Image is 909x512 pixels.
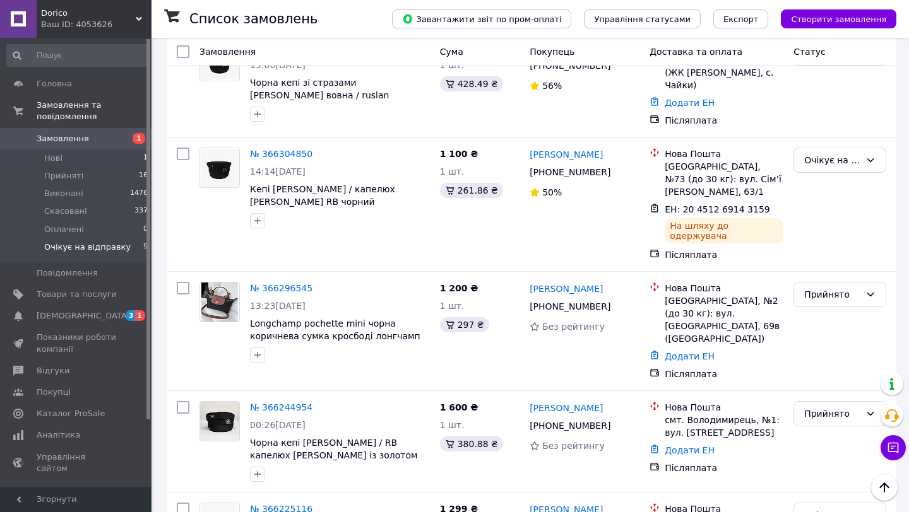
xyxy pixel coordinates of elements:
[665,204,770,214] span: ЕН: 20 4512 6914 3159
[440,301,465,311] span: 1 шт.
[804,288,860,301] div: Прийнято
[793,47,826,57] span: Статус
[143,153,148,164] span: 1
[791,15,886,24] span: Створити замовлення
[41,8,136,19] span: Dorico
[527,298,613,315] div: [PHONE_NUMBER]
[250,166,306,177] span: 14:14[DATE]
[440,76,503,91] div: 428.49 ₴
[527,57,613,74] div: [PHONE_NUMBER]
[665,368,783,380] div: Післяплата
[37,408,105,419] span: Каталог ProSale
[199,148,240,188] a: Фото товару
[250,283,312,293] a: № 366296545
[6,44,149,67] input: Пошук
[665,445,715,455] a: Додати ЕН
[542,322,605,332] span: Без рейтингу
[139,170,148,182] span: 16
[723,15,759,24] span: Експорт
[665,294,783,345] div: [GEOGRAPHIC_DATA], №2 (до 30 кг): вул. [GEOGRAPHIC_DATA], 69в ([GEOGRAPHIC_DATA])
[37,133,89,144] span: Замовлення
[527,163,613,181] div: [PHONE_NUMBER]
[44,206,87,217] span: Скасовані
[527,417,613,434] div: [PHONE_NUMBER]
[37,387,71,398] span: Покупці
[665,351,715,361] a: Додати ЕН
[440,402,478,412] span: 1 600 ₴
[130,188,148,199] span: 1476
[542,441,605,451] span: Без рейтингу
[37,310,130,322] span: [DEMOGRAPHIC_DATA]
[37,451,117,474] span: Управління сайтом
[871,474,898,501] button: Наверх
[250,184,395,207] a: Кепі [PERSON_NAME] / капелюх [PERSON_NAME] RB чорний
[189,11,318,26] h1: Список замовлень
[37,484,117,507] span: Гаманець компанії
[199,47,256,57] span: Замовлення
[37,78,72,90] span: Головна
[133,133,145,144] span: 1
[200,149,239,187] img: Фото товару
[37,267,98,279] span: Повідомлення
[440,47,463,57] span: Cума
[650,47,742,57] span: Доставка та оплата
[201,282,238,322] img: Фото товару
[665,282,783,294] div: Нова Пошта
[530,282,603,295] a: [PERSON_NAME]
[200,402,239,441] img: Фото товару
[440,317,489,332] div: 297 ₴
[665,148,783,160] div: Нова Пошта
[440,420,465,430] span: 1 шт.
[402,13,561,25] span: Завантажити звіт по пром-оплаті
[665,114,783,127] div: Післяплата
[530,402,603,414] a: [PERSON_NAME]
[135,310,145,321] span: 1
[143,224,148,235] span: 0
[37,100,151,122] span: Замовлення та повідомлення
[44,170,83,182] span: Прийняті
[126,310,136,321] span: 3
[440,149,478,159] span: 1 100 ₴
[44,241,131,253] span: Очікує на відправку
[440,436,503,451] div: 380.88 ₴
[37,365,69,376] span: Відгуки
[250,78,389,113] a: Чорна кепі зі стразами [PERSON_NAME] вовна / ruslan baginskiy rb з камінцями
[665,401,783,414] div: Нова Пошта
[199,282,240,322] a: Фото товару
[199,401,240,441] a: Фото товару
[665,160,783,198] div: [GEOGRAPHIC_DATA], №73 (до 30 кг): вул. Сім’ї [PERSON_NAME], 63/1
[44,153,62,164] span: Нові
[37,289,117,300] span: Товари та послуги
[134,206,148,217] span: 337
[542,187,562,197] span: 50%
[781,9,896,28] button: Створити замовлення
[665,248,783,261] div: Післяплата
[804,407,860,421] div: Прийнято
[768,13,896,23] a: Створити замовлення
[41,19,151,30] div: Ваш ID: 4053626
[250,318,420,341] span: Longchamp pochette mini чорна коричнева сумка кросбоді лонгчамп
[804,153,860,167] div: Очікує на відправку
[250,420,306,430] span: 00:26[DATE]
[665,98,715,108] a: Додати ЕН
[542,81,562,91] span: 56%
[44,224,84,235] span: Оплачені
[665,462,783,474] div: Післяплата
[37,332,117,354] span: Показники роботи компанії
[440,183,503,198] div: 261.86 ₴
[37,429,80,441] span: Аналітика
[250,301,306,311] span: 13:23[DATE]
[392,9,571,28] button: Завантажити звіт по пром-оплаті
[584,9,701,28] button: Управління статусами
[250,402,312,412] a: № 366244954
[440,283,478,293] span: 1 200 ₴
[713,9,769,28] button: Експорт
[665,414,783,439] div: смт. Володимирець, №1: вул. [STREET_ADDRESS]
[881,435,906,460] button: Чат з покупцем
[250,438,418,460] a: Чорна кепі [PERSON_NAME] / RB капелюх [PERSON_NAME] із золотом
[530,47,574,57] span: Покупець
[665,218,783,243] div: На шляху до одержувача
